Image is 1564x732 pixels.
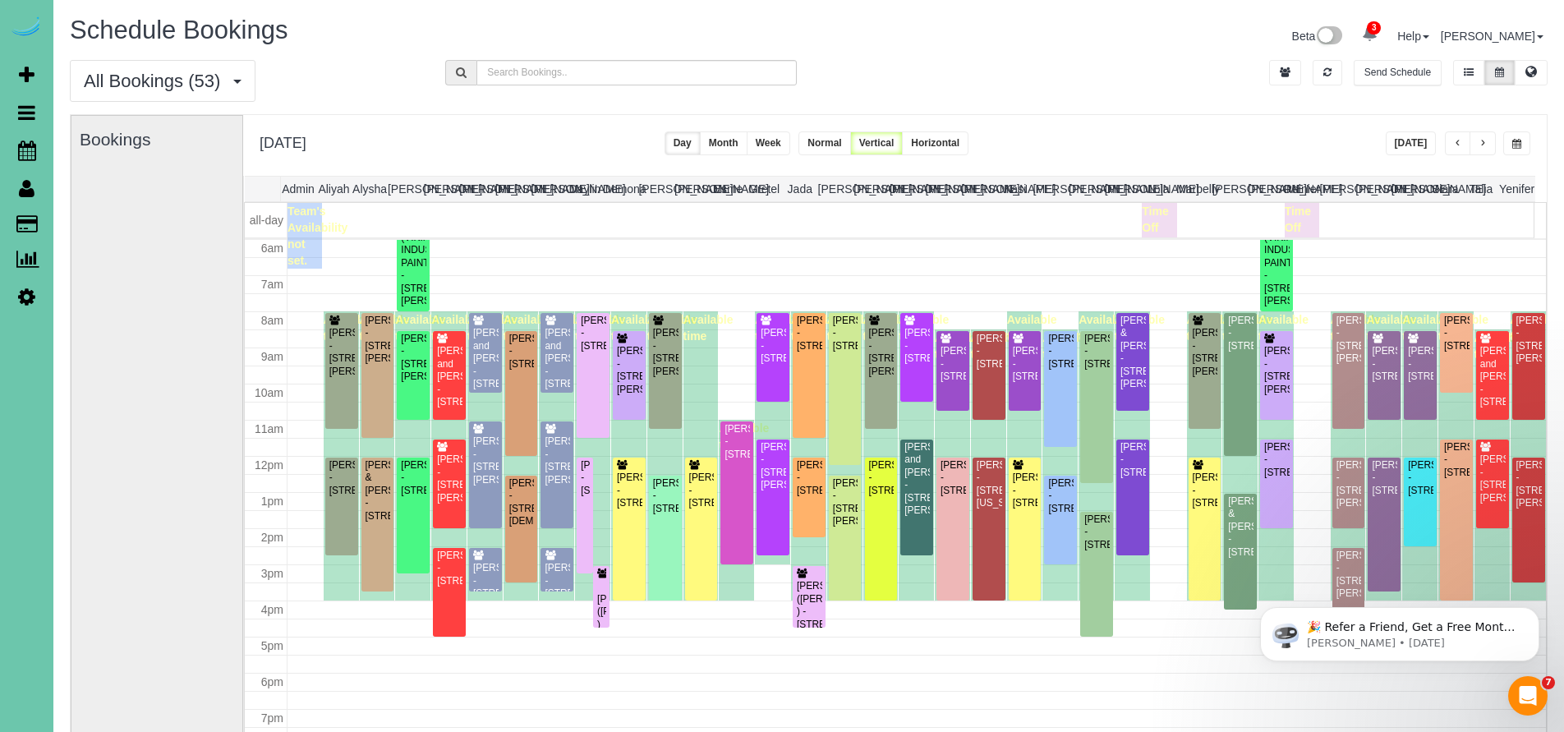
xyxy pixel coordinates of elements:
[1474,331,1525,361] span: Available time
[832,477,858,528] div: [PERSON_NAME] - [STREET_ADDRESS][PERSON_NAME]
[1320,177,1356,201] th: [PERSON_NAME]
[1371,345,1397,383] div: [PERSON_NAME] - [STREET_ADDRESS]
[508,333,535,371] div: [PERSON_NAME] - [STREET_ADDRESS]
[1047,333,1074,371] div: [PERSON_NAME] - [STREET_ADDRESS]
[902,131,968,155] button: Horizontal
[255,386,283,399] span: 10am
[261,675,283,688] span: 6pm
[1391,177,1428,201] th: [PERSON_NAME]
[1120,441,1146,479] div: [PERSON_NAME] - [STREET_ADDRESS]
[472,562,499,600] div: [PERSON_NAME] - [STREET_ADDRESS]
[261,711,283,725] span: 7pm
[400,459,426,497] div: [PERSON_NAME] - [STREET_ADDRESS]
[791,313,841,343] span: Available time
[700,131,747,155] button: Month
[1285,205,1311,234] span: Time Off
[388,177,424,201] th: [PERSON_NAME]
[746,177,782,201] th: Gretel
[832,315,858,352] div: [PERSON_NAME] - [STREET_ADDRESS]
[596,593,606,656] div: [PERSON_NAME] ([PERSON_NAME] ) - [STREET_ADDRESS]
[1083,513,1110,551] div: [PERSON_NAME] - [STREET_ADDRESS]
[459,177,495,201] th: [PERSON_NAME]
[853,177,890,201] th: [PERSON_NAME]
[1212,177,1249,201] th: [PERSON_NAME]
[674,177,711,201] th: [PERSON_NAME]
[1140,177,1176,201] th: Lola
[84,71,228,91] span: All Bookings (53)
[755,313,805,343] span: Available time
[827,313,877,343] span: Available time
[261,314,283,327] span: 8am
[436,345,462,408] div: [PERSON_NAME] and [PERSON_NAME] - [STREET_ADDRESS]
[261,350,283,363] span: 9am
[472,435,499,486] div: [PERSON_NAME] - [STREET_ADDRESS][PERSON_NAME]
[1284,177,1320,201] th: Reinier
[796,315,822,352] div: [PERSON_NAME] - [STREET_ADDRESS]
[261,639,283,652] span: 5pm
[261,278,283,291] span: 7am
[531,177,567,201] th: [PERSON_NAME]
[1007,313,1057,343] span: Available time
[580,459,590,497] div: [PERSON_NAME] - [STREET_ADDRESS]
[544,327,570,390] div: [PERSON_NAME] and [PERSON_NAME] - [STREET_ADDRESS]
[1227,315,1253,352] div: [PERSON_NAME] - [STREET_ADDRESS]
[1355,177,1391,201] th: [PERSON_NAME]
[1042,331,1092,361] span: Available time
[1438,313,1488,343] span: Available time
[961,177,997,201] th: [PERSON_NAME]
[1227,495,1253,559] div: [PERSON_NAME] & [PERSON_NAME] - [STREET_ADDRESS]
[1479,453,1506,504] div: [PERSON_NAME] - [STREET_ADDRESS][PERSON_NAME]
[10,16,43,39] a: Automaid Logo
[1235,573,1564,688] iframe: Intercom notifications message
[1120,315,1146,391] div: [PERSON_NAME] & [PERSON_NAME] - [STREET_ADDRESS][PERSON_NAME]
[1386,131,1437,155] button: [DATE]
[976,459,1002,510] div: [PERSON_NAME] - [STREET_ADDRESS][US_STATE]
[1499,177,1535,201] th: Yenifer
[255,422,283,435] span: 11am
[1263,345,1290,396] div: [PERSON_NAME] - [STREET_ADDRESS][PERSON_NAME]
[80,130,246,149] h3: Bookings
[1407,345,1433,383] div: [PERSON_NAME] - [STREET_ADDRESS]
[724,423,750,461] div: [PERSON_NAME] - [STREET_ADDRESS]
[70,16,287,44] span: Schedule Bookings
[1012,345,1038,383] div: [PERSON_NAME] - [STREET_ADDRESS]
[760,327,786,365] div: [PERSON_NAME] - [STREET_ADDRESS]
[616,472,642,509] div: [PERSON_NAME] - [STREET_ADDRESS]
[1079,313,1129,343] span: Available time
[580,315,606,352] div: [PERSON_NAME] - [STREET_ADDRESS]
[782,177,818,201] th: Jada
[1508,676,1548,716] iframe: Intercom live chat
[544,562,570,600] div: [PERSON_NAME] - [STREET_ADDRESS]
[796,459,822,497] div: [PERSON_NAME] - [STREET_ADDRESS]
[1402,313,1452,343] span: Available time
[652,477,678,515] div: [PERSON_NAME] - [STREET_ADDRESS]
[1315,26,1342,48] img: New interface
[395,313,445,343] span: Available time
[1258,313,1309,343] span: Available time
[1336,315,1362,366] div: [PERSON_NAME] - [STREET_ADDRESS][PERSON_NAME]
[796,580,822,631] div: [PERSON_NAME] ([PERSON_NAME] ) - [STREET_ADDRESS]
[431,313,481,343] span: Available time
[539,313,589,343] span: Available time
[280,177,316,201] th: Admin
[1511,313,1561,343] span: Available time
[472,327,499,390] div: [PERSON_NAME] and [PERSON_NAME] - [STREET_ADDRESS]
[567,177,603,201] th: Daylin
[424,177,460,201] th: [PERSON_NAME]
[976,333,1002,371] div: [PERSON_NAME] - [STREET_ADDRESS]
[508,477,535,528] div: [PERSON_NAME] - [STREET_ADDRESS][DEMOGRAPHIC_DATA]
[360,313,410,343] span: Available time
[616,345,642,396] div: [PERSON_NAME] - [STREET_ADDRESS][PERSON_NAME]
[575,313,625,343] span: Available time
[436,453,462,504] div: [PERSON_NAME] - [STREET_ADDRESS][PERSON_NAME]
[261,495,283,508] span: 1pm
[70,60,255,102] button: All Bookings (53)
[261,567,283,580] span: 3pm
[495,177,531,201] th: [PERSON_NAME]
[436,550,462,587] div: [PERSON_NAME] - [STREET_ADDRESS]
[324,313,374,343] span: Available time
[603,177,639,201] th: Demona
[1033,177,1069,201] th: [PERSON_NAME]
